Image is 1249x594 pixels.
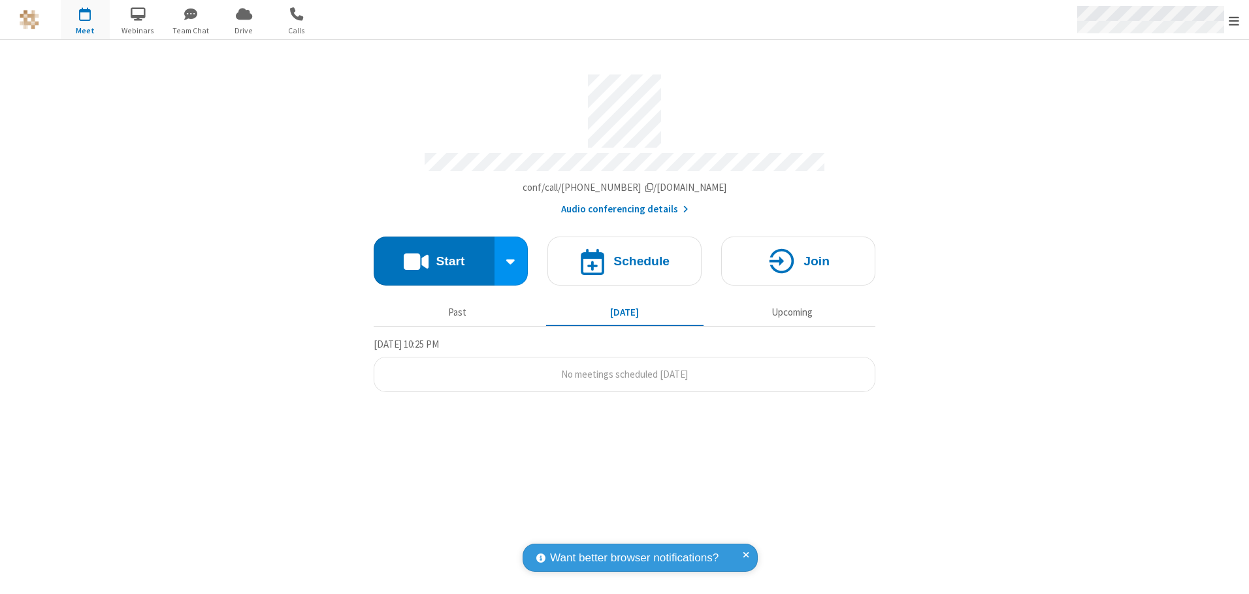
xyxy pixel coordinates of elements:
[436,255,464,267] h4: Start
[20,10,39,29] img: QA Selenium DO NOT DELETE OR CHANGE
[374,65,875,217] section: Account details
[561,368,688,380] span: No meetings scheduled [DATE]
[495,237,528,286] div: Start conference options
[374,237,495,286] button: Start
[561,202,689,217] button: Audio conferencing details
[167,25,216,37] span: Team Chat
[546,300,704,325] button: [DATE]
[550,550,719,567] span: Want better browser notifications?
[523,181,727,193] span: Copy my meeting room link
[374,338,439,350] span: [DATE] 10:25 PM
[61,25,110,37] span: Meet
[803,255,830,267] h4: Join
[523,180,727,195] button: Copy my meeting room linkCopy my meeting room link
[374,337,875,393] section: Today's Meetings
[613,255,670,267] h4: Schedule
[219,25,268,37] span: Drive
[721,237,875,286] button: Join
[547,237,702,286] button: Schedule
[379,300,536,325] button: Past
[713,300,871,325] button: Upcoming
[114,25,163,37] span: Webinars
[272,25,321,37] span: Calls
